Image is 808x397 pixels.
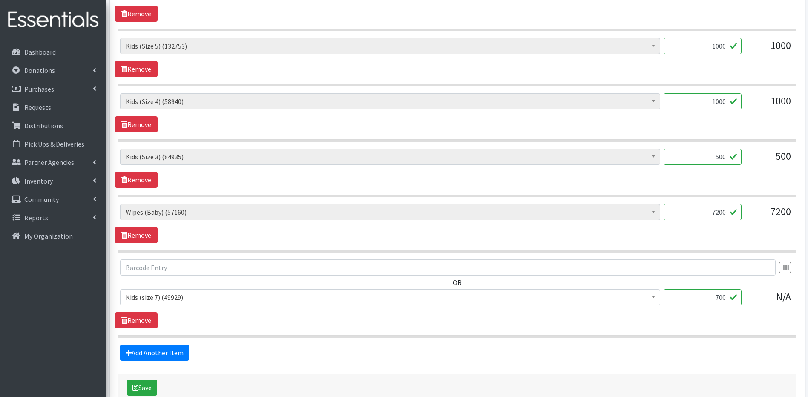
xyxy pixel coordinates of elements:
a: Partner Agencies [3,154,103,171]
p: Reports [24,213,48,222]
div: 500 [748,149,791,172]
a: Purchases [3,81,103,98]
p: Purchases [24,85,54,93]
a: Donations [3,62,103,79]
a: Remove [115,172,158,188]
input: Quantity [664,38,742,54]
a: Pick Ups & Deliveries [3,135,103,152]
a: Community [3,191,103,208]
a: My Organization [3,227,103,245]
a: Add Another Item [120,345,189,361]
span: Wipes (Baby) (57160) [120,204,660,220]
input: Quantity [664,149,742,165]
a: Dashboard [3,43,103,60]
p: Donations [24,66,55,75]
a: Distributions [3,117,103,134]
div: 7200 [748,204,791,227]
p: Partner Agencies [24,158,74,167]
span: Kids (Size 5) (132753) [120,38,660,54]
label: OR [453,277,462,288]
span: Kids (size 7) (49929) [120,289,660,305]
input: Quantity [664,93,742,109]
span: Kids (Size 3) (84935) [120,149,660,165]
span: Kids (Size 5) (132753) [126,40,655,52]
div: 1000 [748,38,791,61]
span: Kids (size 7) (49929) [126,291,655,303]
img: HumanEssentials [3,6,103,34]
p: Distributions [24,121,63,130]
a: Remove [115,6,158,22]
p: Requests [24,103,51,112]
div: 1000 [748,93,791,116]
p: Dashboard [24,48,56,56]
button: Save [127,380,157,396]
p: Community [24,195,59,204]
input: Barcode Entry [120,259,776,276]
input: Quantity [664,204,742,220]
a: Remove [115,227,158,243]
p: My Organization [24,232,73,240]
p: Pick Ups & Deliveries [24,140,84,148]
a: Remove [115,61,158,77]
a: Requests [3,99,103,116]
a: Reports [3,209,103,226]
span: Wipes (Baby) (57160) [126,206,655,218]
a: Remove [115,312,158,328]
span: Kids (Size 3) (84935) [126,151,655,163]
p: Inventory [24,177,53,185]
a: Remove [115,116,158,132]
div: N/A [748,289,791,312]
span: Kids (Size 4) (58940) [120,93,660,109]
span: Kids (Size 4) (58940) [126,95,655,107]
input: Quantity [664,289,742,305]
a: Inventory [3,173,103,190]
